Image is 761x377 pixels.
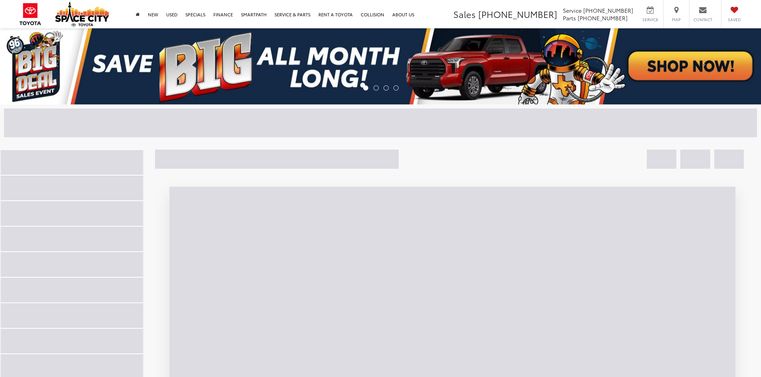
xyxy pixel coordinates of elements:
[725,17,743,22] span: Saved
[578,14,628,22] span: [PHONE_NUMBER]
[563,6,582,14] span: Service
[693,17,712,22] span: Contact
[55,2,109,26] img: Space City Toyota
[453,8,476,20] span: Sales
[641,17,659,22] span: Service
[668,17,685,22] span: Map
[563,14,576,22] span: Parts
[478,8,557,20] span: [PHONE_NUMBER]
[583,6,633,14] span: [PHONE_NUMBER]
